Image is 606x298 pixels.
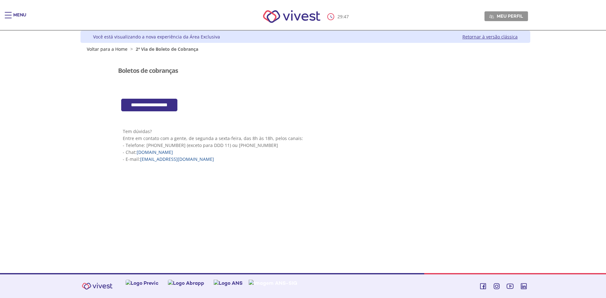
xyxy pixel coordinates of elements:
[118,99,493,112] section: <span lang="pt-BR" dir="ltr">Cob360 - Area Restrita - Emprestimos</span>
[337,14,342,20] span: 29
[327,13,350,20] div: :
[13,12,26,25] div: Menu
[118,67,178,74] h3: Boletos de cobranças
[168,280,204,286] img: Logo Abrapp
[93,34,220,40] div: Você está visualizando a nova experiência da Área Exclusiva
[87,46,128,52] a: Voltar para a Home
[484,11,528,21] a: Meu perfil
[129,46,134,52] span: >
[136,46,198,52] span: 2ª Via de Boleto de Cobrança
[214,280,243,286] img: Logo ANS
[344,14,349,20] span: 47
[126,280,158,286] img: Logo Previc
[140,156,214,162] a: [EMAIL_ADDRESS][DOMAIN_NAME]
[489,14,494,19] img: Meu perfil
[76,31,530,273] div: Vivest
[256,3,328,30] img: Vivest
[462,34,518,40] a: Retornar à versão clássica
[249,280,297,286] img: Imagem ANS-SIG
[123,128,488,163] p: Tem dúvidas? Entre em contato com a gente, de segunda a sexta-feira, das 8h às 18h, pelos canais:...
[118,118,493,172] section: <span lang="pt-BR" dir="ltr">Visualizador do Conteúdo da Web</span> 1
[78,279,116,293] img: Vivest
[497,13,523,19] span: Meu perfil
[118,58,493,92] section: <span lang="pt-BR" dir="ltr">Visualizador do Conteúdo da Web</span>
[137,149,173,155] a: [DOMAIN_NAME]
